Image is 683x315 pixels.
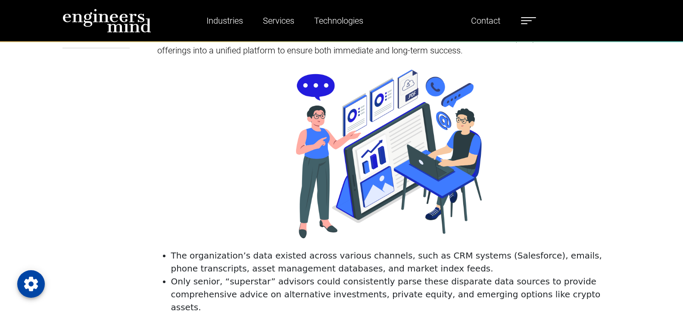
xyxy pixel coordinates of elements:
[62,9,151,33] img: logo
[468,11,504,31] a: Contact
[296,64,481,238] img: overview-img
[311,11,367,31] a: Technologies
[203,11,246,31] a: Industries
[171,249,621,275] li: The organization’s data existed across various channels, such as CRM systems (Salesforce), emails...
[259,11,298,31] a: Services
[171,275,621,314] li: Only senior, “superstar” advisors could consistently parse these disparate data sources to provid...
